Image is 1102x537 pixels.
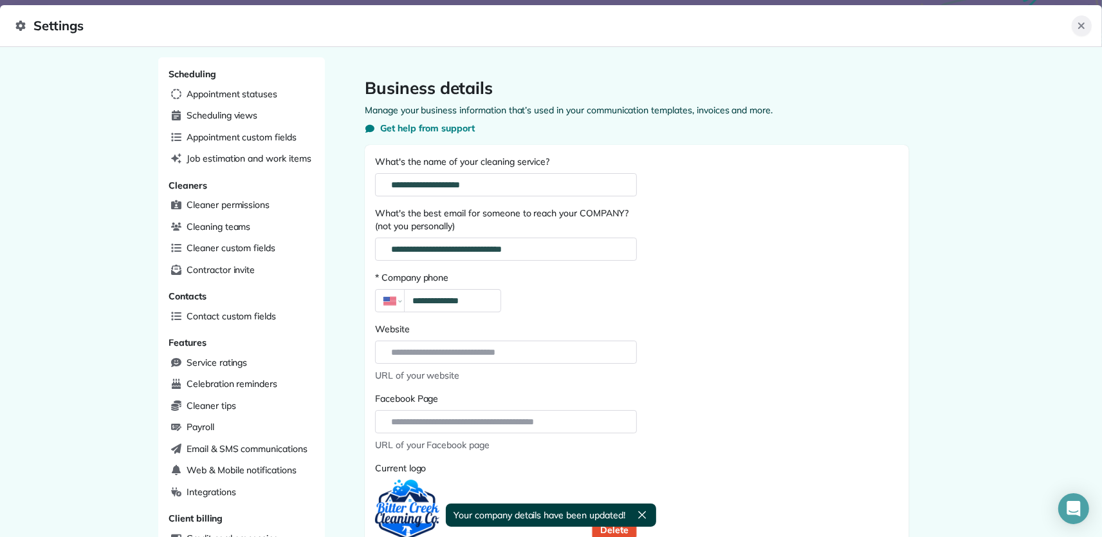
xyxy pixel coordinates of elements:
[166,261,317,280] a: Contractor invite
[375,462,439,475] label: Current logo
[1058,493,1089,524] div: Open Intercom Messenger
[166,85,317,104] a: Appointment statuses
[187,356,247,369] span: Service ratings
[166,128,317,147] a: Appointment custom fields
[187,88,277,100] span: Appointment statuses
[375,323,637,335] label: Website
[454,509,625,522] span: Your company details have been updated!
[600,523,629,536] span: Delete
[187,198,270,211] span: Cleaner permissions
[187,464,297,476] span: Web & Mobile notifications
[166,307,317,326] a: Contact custom fields
[375,369,637,382] span: URL of your website
[1072,15,1092,36] button: Close
[166,353,317,373] a: Service ratings
[187,420,214,433] span: Payroll
[365,78,909,99] h1: Business details
[166,483,317,502] a: Integrations
[375,438,637,451] span: URL of your Facebook page
[375,271,501,284] label: * Company phone
[375,392,637,405] label: Facebook Page
[166,239,317,258] a: Cleaner custom fields
[187,131,297,144] span: Appointment custom fields
[187,399,236,412] span: Cleaner tips
[166,218,317,237] a: Cleaning teams
[15,15,1072,36] span: Settings
[166,196,317,215] a: Cleaner permissions
[166,149,317,169] a: Job estimation and work items
[166,397,317,416] a: Cleaner tips
[166,418,317,437] a: Payroll
[375,207,637,232] label: What's the best email for someone to reach your COMPANY? (not you personally)
[380,122,475,135] span: Get help from support
[187,377,277,390] span: Celebration reminders
[187,152,311,165] span: Job estimation and work items
[166,106,317,126] a: Scheduling views
[187,263,255,276] span: Contractor invite
[169,68,216,80] span: Scheduling
[166,461,317,480] a: Web & Mobile notifications
[169,180,207,191] span: Cleaners
[187,109,257,122] span: Scheduling views
[187,241,275,254] span: Cleaner custom fields
[169,513,223,524] span: Client billing
[375,155,637,168] label: What's the name of your cleaning service?
[166,375,317,394] a: Celebration reminders
[166,440,317,459] a: Email & SMS communications
[187,310,276,323] span: Contact custom fields
[365,122,475,135] button: Get help from support
[187,485,236,498] span: Integrations
[187,442,308,455] span: Email & SMS communications
[365,104,909,117] p: Manage your business information that’s used in your communication templates, invoices and more.
[169,290,207,302] span: Contacts
[187,220,250,233] span: Cleaning teams
[169,337,207,348] span: Features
